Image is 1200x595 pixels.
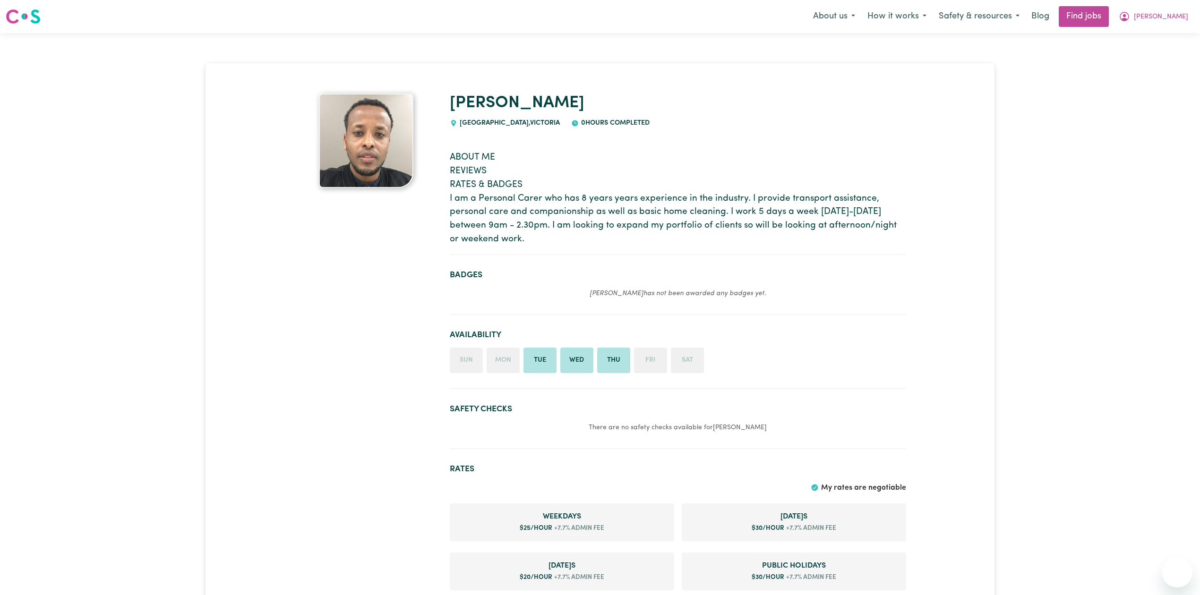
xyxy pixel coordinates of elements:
[560,348,593,373] li: Available on Wednesday
[821,484,906,492] span: My rates are negotiable
[6,6,41,27] a: Careseekers logo
[752,525,784,531] span: $ 30 /hour
[450,151,906,246] p: ABOUT ME REVIEWS RATES & BADGES I am a Personal Carer who has 8 years years experience in the ind...
[520,525,552,531] span: $ 25 /hour
[579,119,650,127] span: 0 hours completed
[861,7,933,26] button: How it works
[450,404,906,414] h2: Safety Checks
[457,560,667,571] span: Sunday rate
[487,348,520,373] li: Unavailable on Monday
[784,524,837,533] span: +7.7% admin fee
[319,93,413,188] img: Boro wesho
[523,348,557,373] li: Available on Tuesday
[552,524,605,533] span: +7.7% admin fee
[1162,557,1192,587] iframe: Button to launch messaging window
[294,93,438,188] a: Boro wesho's profile picture'
[752,574,784,580] span: $ 30 /hour
[1113,7,1194,26] button: My Account
[6,8,41,25] img: Careseekers logo
[807,7,861,26] button: About us
[589,424,767,431] small: There are no safety checks available for [PERSON_NAME]
[634,348,667,373] li: Unavailable on Friday
[933,7,1026,26] button: Safety & resources
[689,560,899,571] span: Public Holiday rate
[457,511,667,522] span: Weekday rate
[1026,6,1055,27] a: Blog
[520,574,552,580] span: $ 20 /hour
[590,290,766,297] em: [PERSON_NAME] has not been awarded any badges yet.
[597,348,630,373] li: Available on Thursday
[450,464,906,474] h2: Rates
[671,348,704,373] li: Unavailable on Saturday
[450,95,584,111] a: [PERSON_NAME]
[784,573,837,582] span: +7.7% admin fee
[689,511,899,522] span: Saturday rate
[450,348,483,373] li: Unavailable on Sunday
[450,270,906,280] h2: Badges
[457,119,560,127] span: [GEOGRAPHIC_DATA] , Victoria
[1134,12,1188,22] span: [PERSON_NAME]
[1059,6,1109,27] a: Find jobs
[552,573,605,582] span: +7.7% admin fee
[450,330,906,340] h2: Availability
